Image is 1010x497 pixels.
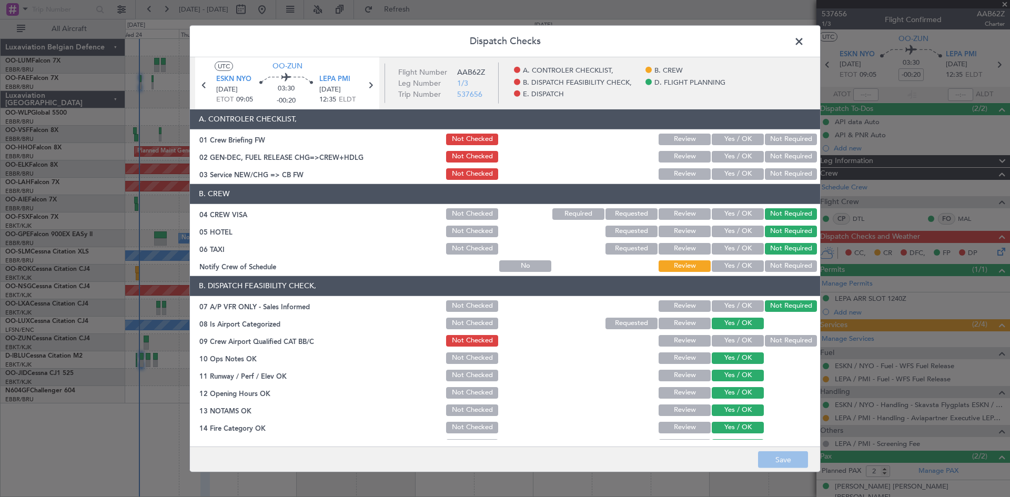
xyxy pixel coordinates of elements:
button: Not Required [765,168,817,180]
button: Not Required [765,243,817,255]
button: Not Required [765,260,817,272]
button: Not Required [765,300,817,312]
header: Dispatch Checks [190,25,820,57]
button: Not Required [765,226,817,237]
button: Not Required [765,134,817,145]
button: Not Required [765,151,817,163]
button: Not Required [765,208,817,220]
button: Not Required [765,335,817,347]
